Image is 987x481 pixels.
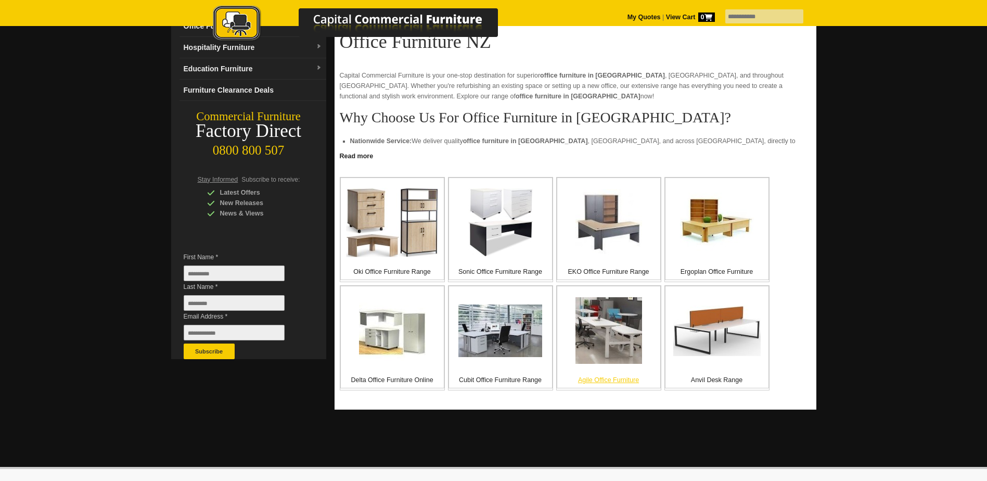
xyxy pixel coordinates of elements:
strong: office furniture in [GEOGRAPHIC_DATA] [540,72,665,79]
img: Ergoplan Office Furniture [680,193,754,252]
a: Office Furnituredropdown [180,16,326,37]
p: Delta Office Furniture Online [341,375,444,385]
a: Cubit Office Furniture Range Cubit Office Furniture Range [448,285,553,390]
a: Click to read more [335,148,816,161]
a: Education Furnituredropdown [180,58,326,80]
p: Oki Office Furniture Range [341,267,444,277]
strong: office furniture in [GEOGRAPHIC_DATA] [463,137,588,145]
p: Cubit Office Furniture Range [449,375,552,385]
button: Subscribe [184,344,235,359]
h1: Office Furniture NZ [340,32,811,52]
strong: View Cart [666,14,715,21]
a: Oki Office Furniture Range Oki Office Furniture Range [340,177,445,282]
p: Ergoplan Office Furniture [665,267,768,277]
img: Sonic Office Furniture Range [468,188,533,257]
p: Sonic Office Furniture Range [449,267,552,277]
div: 0800 800 507 [171,138,326,158]
p: EKO Office Furniture Range [557,267,660,277]
a: Capital Commercial Furniture Logo [184,5,548,46]
input: First Name * [184,265,285,281]
div: Factory Direct [171,124,326,138]
img: dropdown [316,65,322,71]
img: Delta Office Furniture Online [359,297,426,364]
span: Subscribe to receive: [241,176,300,183]
img: EKO Office Furniture Range [575,189,642,256]
a: Hospitality Furnituredropdown [180,37,326,58]
img: Capital Commercial Furniture Logo [184,5,548,43]
input: Last Name * [184,295,285,311]
img: Cubit Office Furniture Range [458,305,542,357]
span: 0 [698,12,715,22]
h2: Why Choose Us For Office Furniture in [GEOGRAPHIC_DATA]? [340,110,811,125]
input: Email Address * [184,325,285,340]
p: Agile Office Furniture [557,375,660,385]
div: Commercial Furniture [171,109,326,124]
img: Anvil Desk Range [673,306,761,356]
a: EKO Office Furniture Range EKO Office Furniture Range [556,177,661,282]
span: Stay Informed [198,176,238,183]
a: Ergoplan Office Furniture Ergoplan Office Furniture [664,177,770,282]
img: Agile Office Furniture [575,297,642,364]
strong: Nationwide Service: [350,137,412,145]
div: New Releases [207,198,306,208]
a: Anvil Desk Range Anvil Desk Range [664,285,770,390]
img: Oki Office Furniture Range [346,188,438,257]
strong: office furniture in [GEOGRAPHIC_DATA] [516,93,640,100]
p: Capital Commercial Furniture is your one-stop destination for superior , [GEOGRAPHIC_DATA], and t... [340,70,811,102]
a: Furniture Clearance Deals [180,80,326,101]
p: Anvil Desk Range [665,375,768,385]
a: Delta Office Furniture Online Delta Office Furniture Online [340,285,445,390]
a: Agile Office Furniture Agile Office Furniture [556,285,661,390]
div: News & Views [207,208,306,219]
span: Last Name * [184,282,300,292]
span: First Name * [184,252,300,262]
li: We deliver quality , [GEOGRAPHIC_DATA], and across [GEOGRAPHIC_DATA], directly to your doorstep. [350,136,801,157]
span: Email Address * [184,311,300,322]
a: View Cart0 [664,14,714,21]
a: Sonic Office Furniture Range Sonic Office Furniture Range [448,177,553,282]
div: Latest Offers [207,187,306,198]
a: My Quotes [627,14,661,21]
